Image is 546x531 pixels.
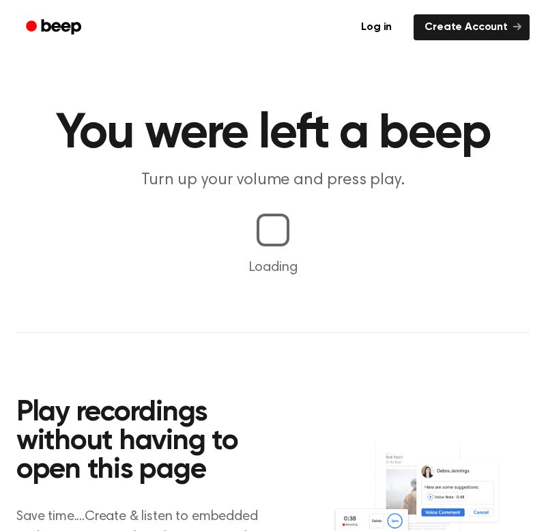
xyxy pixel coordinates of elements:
[16,399,278,485] h2: Play recordings without having to open this page
[16,109,530,158] h1: You were left a beep
[414,14,530,40] a: Create Account
[347,12,405,43] a: Log in
[16,169,530,192] p: Turn up your volume and press play.
[16,257,530,278] p: Loading
[16,14,94,41] a: Beep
